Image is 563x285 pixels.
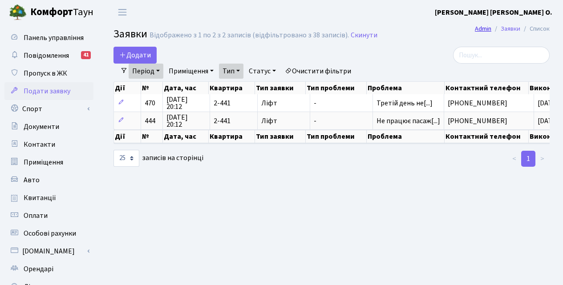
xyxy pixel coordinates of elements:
[214,100,254,107] span: 2-441
[24,193,56,203] span: Квитанції
[367,130,445,143] th: Проблема
[24,229,76,238] span: Особові рахунки
[9,4,27,21] img: logo.png
[462,20,563,38] nav: breadcrumb
[163,130,209,143] th: Дата, час
[4,207,93,225] a: Оплати
[165,64,217,79] a: Приміщення
[113,150,139,167] select: записів на сторінці
[538,116,559,126] span: [DATE]
[306,130,367,143] th: Тип проблеми
[145,116,155,126] span: 444
[214,117,254,124] span: 2-441
[4,189,93,207] a: Квитанції
[261,100,306,107] span: Ліфт
[166,96,206,110] span: [DATE] 20:12
[4,29,93,47] a: Панель управління
[141,82,163,94] th: №
[114,130,141,143] th: Дії
[306,82,367,94] th: Тип проблеми
[24,86,70,96] span: Подати заявку
[30,5,93,20] span: Таун
[166,114,206,128] span: [DATE] 20:12
[4,260,93,278] a: Орендарі
[377,116,440,126] span: Не працює пасаж[...]
[255,130,306,143] th: Тип заявки
[261,117,306,124] span: Ліфт
[219,64,243,79] a: Тип
[377,98,433,108] span: Третій день не[...]
[521,151,535,167] a: 1
[24,264,53,274] span: Орендарі
[30,5,73,19] b: Комфорт
[435,7,552,18] a: [PERSON_NAME] [PERSON_NAME] О.
[448,117,530,124] span: [PHONE_NUMBER]
[24,140,55,149] span: Контакти
[24,175,40,185] span: Авто
[4,153,93,171] a: Приміщення
[150,31,349,40] div: Відображено з 1 по 2 з 2 записів (відфільтровано з 38 записів).
[4,82,93,100] a: Подати заявку
[4,242,93,260] a: [DOMAIN_NAME]
[367,82,445,94] th: Проблема
[4,47,93,64] a: Повідомлення41
[129,64,163,79] a: Період
[245,64,279,79] a: Статус
[209,130,255,143] th: Квартира
[119,50,151,60] span: Додати
[448,100,530,107] span: [PHONE_NUMBER]
[114,82,141,94] th: Дії
[4,171,93,189] a: Авто
[24,122,59,132] span: Документи
[81,51,91,59] div: 41
[4,64,93,82] a: Пропуск в ЖК
[145,98,155,108] span: 470
[4,225,93,242] a: Особові рахунки
[24,211,48,221] span: Оплати
[24,157,63,167] span: Приміщення
[475,24,491,33] a: Admin
[4,118,93,136] a: Документи
[501,24,520,33] a: Заявки
[314,100,369,107] span: -
[445,82,529,94] th: Контактний телефон
[453,47,550,64] input: Пошук...
[113,47,157,64] a: Додати
[4,136,93,153] a: Контакти
[113,150,203,167] label: записів на сторінці
[4,100,93,118] a: Спорт
[24,33,84,43] span: Панель управління
[435,8,552,17] b: [PERSON_NAME] [PERSON_NAME] О.
[24,51,69,60] span: Повідомлення
[538,98,559,108] span: [DATE]
[445,130,529,143] th: Контактний телефон
[520,24,550,34] li: Список
[314,117,369,124] span: -
[113,26,147,42] span: Заявки
[209,82,255,94] th: Квартира
[281,64,355,79] a: Очистити фільтри
[141,130,163,143] th: №
[111,5,134,20] button: Переключити навігацію
[24,68,67,78] span: Пропуск в ЖК
[351,31,377,40] a: Скинути
[163,82,209,94] th: Дата, час
[255,82,306,94] th: Тип заявки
